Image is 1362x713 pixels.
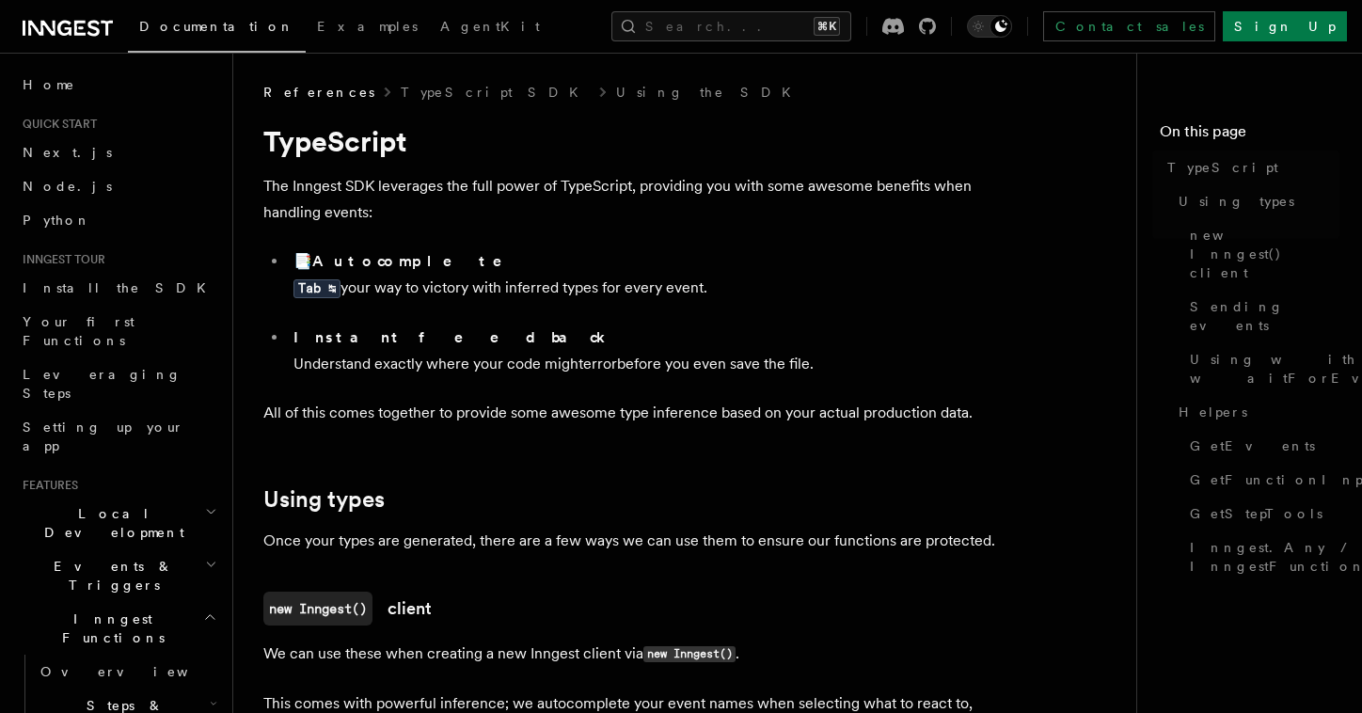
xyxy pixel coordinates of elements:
a: Using types [263,486,385,513]
a: Sending events [1182,290,1339,342]
span: References [263,83,374,102]
span: Inngest Functions [15,610,203,647]
a: new Inngest()client [263,592,432,626]
li: 📑 your way to victory with inferred types for every event. [288,248,1016,317]
a: TypeScript [1160,151,1339,184]
span: Inngest tour [15,252,105,267]
a: Sign Up [1223,11,1347,41]
a: Inngest.Any / InngestFunction.Any [1182,531,1339,583]
button: Search...⌘K [611,11,851,41]
a: Home [15,68,221,102]
span: Your first Functions [23,314,135,348]
span: Quick start [15,117,97,132]
button: Events & Triggers [15,549,221,602]
span: Helpers [1179,403,1247,421]
a: Using with waitForEvent [1182,342,1339,395]
span: Features [15,478,78,493]
span: Examples [317,19,418,34]
a: Setting up your app [15,410,221,463]
a: Python [15,203,221,237]
span: GetStepTools [1190,504,1322,523]
span: Events & Triggers [15,557,205,594]
span: Documentation [139,19,294,34]
a: Using types [1171,184,1339,218]
span: Leveraging Steps [23,367,182,401]
p: The Inngest SDK leverages the full power of TypeScript, providing you with some awesome benefits ... [263,173,1016,226]
code: new Inngest() [263,592,372,626]
span: GetEvents [1190,436,1315,455]
a: Overview [33,655,221,689]
span: Install the SDK [23,280,217,295]
a: Helpers [1171,395,1339,429]
span: Sending events [1190,297,1339,335]
span: Home [23,75,75,94]
strong: Instant feedback [293,328,607,346]
strong: Autocomplete [312,252,529,270]
span: Local Development [15,504,205,542]
a: GetFunctionInput [1182,463,1339,497]
a: AgentKit [429,6,551,51]
kbd: ⌘K [814,17,840,36]
code: new Inngest() [643,646,736,662]
p: All of this comes together to provide some awesome type inference based on your actual production... [263,400,1016,426]
span: TypeScript [1167,158,1278,177]
a: TypeScript SDK [401,83,590,102]
a: Documentation [128,6,306,53]
a: Using the SDK [616,83,802,102]
h4: On this page [1160,120,1339,151]
button: Local Development [15,497,221,549]
span: Using types [1179,192,1294,211]
span: new Inngest() client [1190,226,1339,282]
a: GetStepTools [1182,497,1339,531]
a: Examples [306,6,429,51]
button: Toggle dark mode [967,15,1012,38]
a: Leveraging Steps [15,357,221,410]
span: Python [23,213,91,228]
p: We can use these when creating a new Inngest client via . [263,641,1016,668]
a: new Inngest() client [1182,218,1339,290]
kbd: Tab ↹ [293,279,340,298]
a: Your first Functions [15,305,221,357]
span: Next.js [23,145,112,160]
span: Node.js [23,179,112,194]
h1: TypeScript [263,124,1016,158]
p: Once your types are generated, there are a few ways we can use them to ensure our functions are p... [263,528,1016,554]
a: GetEvents [1182,429,1339,463]
a: Contact sales [1043,11,1215,41]
a: Install the SDK [15,271,221,305]
span: error [583,355,617,372]
li: Understand exactly where your code might before you even save the file. [288,325,1016,377]
span: AgentKit [440,19,540,34]
span: Overview [40,664,234,679]
span: Setting up your app [23,420,184,453]
a: Next.js [15,135,221,169]
button: Inngest Functions [15,602,221,655]
a: Node.js [15,169,221,203]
